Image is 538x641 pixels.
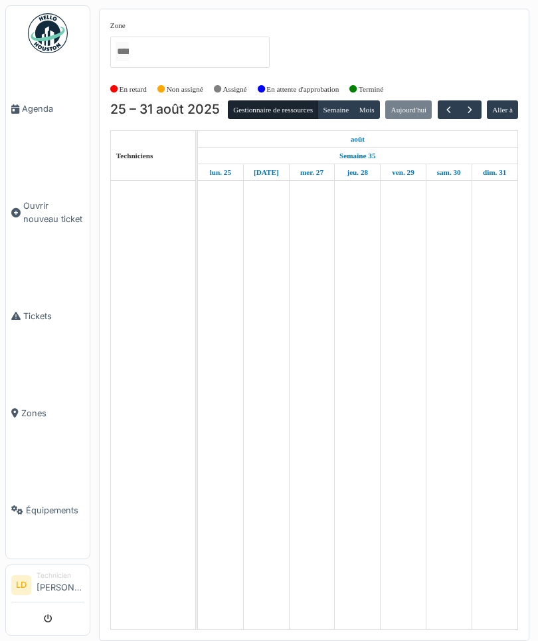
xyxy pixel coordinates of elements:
input: Tous [116,42,129,61]
a: Ouvrir nouveau ticket [6,158,90,267]
h2: 25 – 31 août 2025 [110,102,220,118]
button: Semaine [317,100,354,119]
button: Aujourd'hui [385,100,432,119]
button: Suivant [459,100,481,120]
li: [PERSON_NAME] [37,571,84,599]
img: Badge_color-CXgf-gQk.svg [28,13,68,53]
span: Agenda [22,102,84,115]
label: En retard [120,84,147,95]
a: 26 août 2025 [250,164,282,181]
span: Zones [21,407,84,420]
a: 30 août 2025 [434,164,464,181]
a: Semaine 35 [336,148,379,164]
label: Terminé [359,84,383,95]
a: 31 août 2025 [480,164,509,181]
span: Techniciens [116,152,153,160]
li: LD [11,575,31,595]
label: Zone [110,20,126,31]
a: Équipements [6,461,90,559]
a: 29 août 2025 [389,164,418,181]
a: 27 août 2025 [297,164,327,181]
a: LD Technicien[PERSON_NAME] [11,571,84,602]
button: Précédent [438,100,460,120]
a: 25 août 2025 [347,131,368,148]
button: Mois [353,100,380,119]
label: Non assigné [167,84,203,95]
a: Agenda [6,61,90,158]
span: Équipements [26,504,84,517]
div: Technicien [37,571,84,580]
a: Tickets [6,267,90,364]
label: Assigné [223,84,247,95]
span: Ouvrir nouveau ticket [23,199,84,225]
a: 25 août 2025 [207,164,234,181]
button: Gestionnaire de ressources [228,100,318,119]
label: En attente d'approbation [266,84,339,95]
a: 28 août 2025 [343,164,371,181]
a: Zones [6,364,90,461]
span: Tickets [23,310,84,322]
button: Aller à [487,100,518,119]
